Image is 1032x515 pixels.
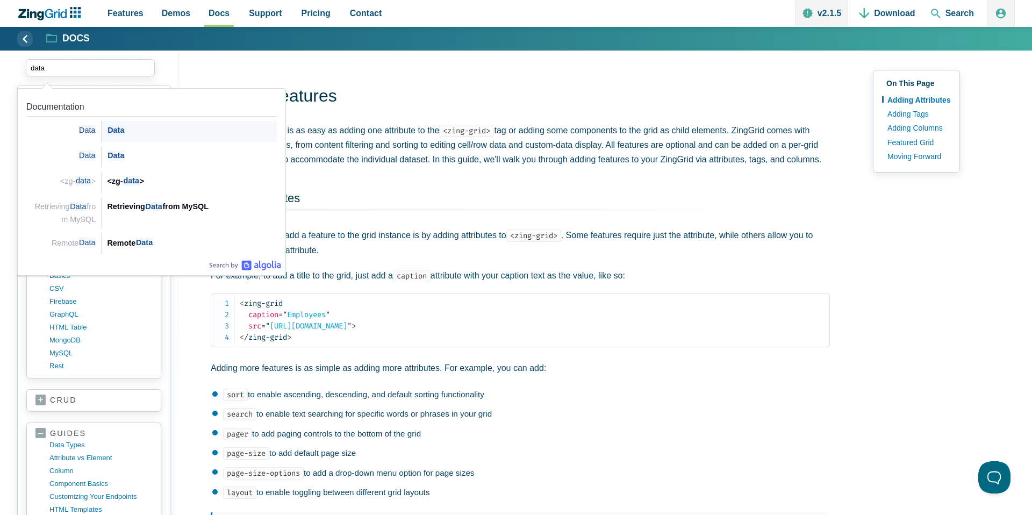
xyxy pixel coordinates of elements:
[49,360,152,373] a: rest
[350,6,382,20] span: Contact
[882,93,951,107] a: Adding Attributes
[22,93,281,142] a: Link to the result
[223,487,256,499] code: layout
[22,167,281,192] a: Link to the result
[47,32,90,45] a: Docs
[211,361,830,375] p: Adding more features is as simple as adding more attributes. For example, you can add:
[145,202,163,212] span: Data
[22,229,281,254] a: Link to the result
[266,321,270,331] span: "
[240,299,244,308] span: <
[78,151,96,161] span: Data
[49,321,152,334] a: HTML table
[35,395,152,406] a: crud
[162,6,190,20] span: Demos
[209,260,281,271] div: Search by
[123,176,140,186] span: data
[70,202,87,212] span: Data
[49,477,152,490] a: component basics
[506,230,561,242] code: <zing-grid>
[49,452,152,464] a: Attribute vs Element
[223,389,248,401] code: sort
[107,6,144,20] span: Features
[211,268,830,283] p: For example, to add a title to the grid, just add a attribute with your caption text as the value...
[212,407,830,420] li: to enable text searching for specific words or phrases in your grid
[302,6,331,20] span: Pricing
[212,447,830,460] li: to add default page size
[248,310,278,319] span: caption
[212,427,830,440] li: to add paging controls to the bottom of the grid
[78,238,96,248] span: Data
[107,200,277,213] div: Retrieving from MySQL
[22,193,281,230] a: Link to the result
[62,34,90,44] strong: Docs
[135,238,153,248] span: Data
[49,490,152,503] a: customizing your endpoints
[347,321,352,331] span: "
[212,388,830,401] li: to enable ascending, descending, and default sorting functionality
[882,107,951,121] a: Adding Tags
[49,282,152,295] a: CSV
[223,447,269,460] code: page-size
[52,238,96,248] span: Remote
[107,125,125,135] span: Data
[107,151,125,161] span: Data
[240,333,287,342] span: zing-grid
[49,308,152,321] a: GraphQL
[261,321,266,331] span: =
[249,6,282,20] span: Support
[35,428,152,439] a: guides
[22,142,281,167] a: Link to the result
[978,461,1010,493] iframe: Toggle Customer Support
[439,125,494,137] code: <zing-grid>
[49,295,152,308] a: firebase
[326,310,330,319] span: "
[75,176,91,186] span: data
[223,467,304,480] code: page-size-options
[223,428,252,440] code: pager
[211,228,830,257] p: The easiest way to add a feature to the grid instance is by adding attributes to . Some features ...
[49,347,152,360] a: MySQL
[283,310,287,319] span: "
[212,467,830,480] li: to add a drop-down menu option for page sizes
[278,310,330,319] span: Employees
[211,85,830,109] h1: Adding Features
[212,486,830,499] li: to enable toggling between different grid layouts
[49,334,152,347] a: MongoDB
[261,321,352,331] span: [URL][DOMAIN_NAME]
[26,59,155,76] input: search input
[209,260,281,271] a: Algolia
[26,102,84,111] span: Documentation
[60,176,96,186] span: <zg- >
[49,464,152,477] a: column
[393,270,431,282] code: caption
[287,333,291,342] span: >
[352,321,356,331] span: >
[248,321,261,331] span: src
[240,299,283,308] span: zing-grid
[240,333,248,342] span: </
[209,6,230,20] span: Docs
[107,237,277,249] div: Remote
[49,439,152,452] a: data types
[882,121,951,135] a: Adding Columns
[882,149,951,163] a: Moving Forward
[882,135,951,149] a: Featured Grid
[107,175,277,188] div: <zg- >
[17,7,87,20] a: ZingChart Logo. Click to return to the homepage
[211,123,830,167] p: Turning on features is as easy as adding one attribute to the tag or adding some components to th...
[223,408,256,420] code: search
[78,125,96,135] span: Data
[278,310,283,319] span: =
